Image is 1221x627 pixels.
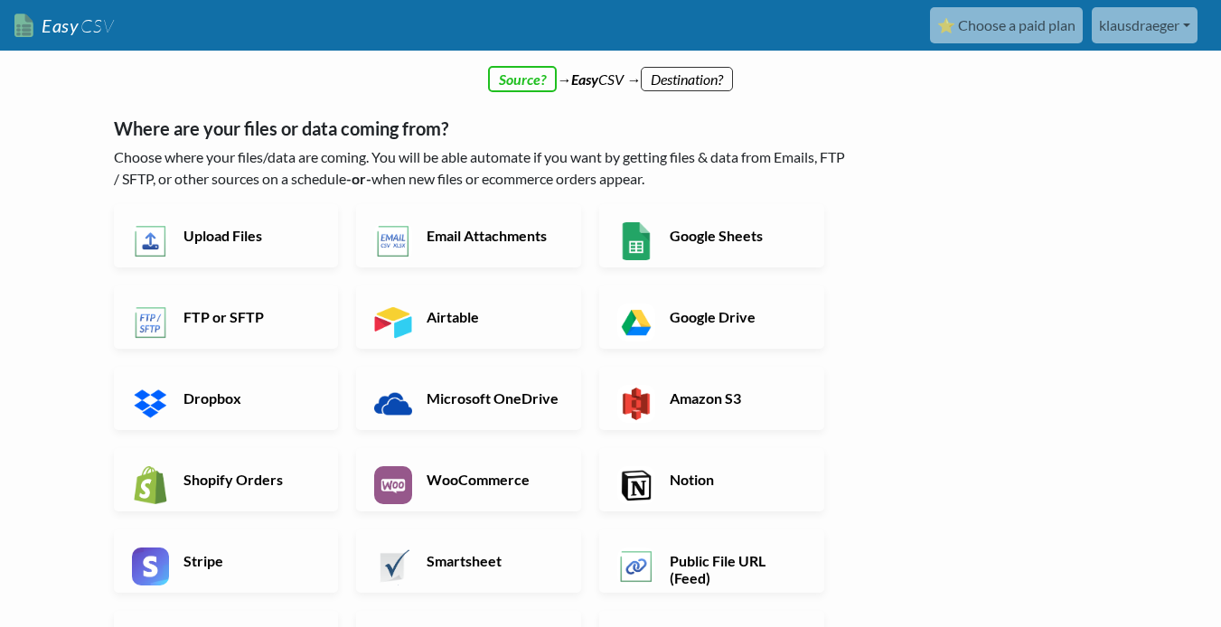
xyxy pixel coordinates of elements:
a: ⭐ Choose a paid plan [930,7,1083,43]
img: Airtable App & API [374,304,412,342]
img: Upload Files App & API [132,222,170,260]
img: Stripe App & API [132,547,170,585]
h6: Google Drive [665,308,807,325]
h6: Shopify Orders [179,471,321,488]
a: klausdraeger [1092,7,1198,43]
h6: Amazon S3 [665,389,807,407]
h6: Stripe [179,552,321,569]
a: Stripe [114,529,339,593]
h6: Upload Files [179,227,321,244]
span: CSV [79,14,114,37]
img: Microsoft OneDrive App & API [374,385,412,423]
a: Google Sheets [599,204,824,267]
div: → CSV → [96,51,1126,90]
img: Email New CSV or XLSX File App & API [374,222,412,260]
a: Notion [599,448,824,511]
img: Notion App & API [617,466,655,504]
h6: Microsoft OneDrive [422,389,564,407]
h6: Email Attachments [422,227,564,244]
a: Public File URL (Feed) [599,529,824,593]
a: Email Attachments [356,204,581,267]
a: WooCommerce [356,448,581,511]
h6: Public File URL (Feed) [665,552,807,586]
a: Google Drive [599,285,824,349]
p: Choose where your files/data are coming. You will be able automate if you want by getting files &... [114,146,850,190]
h6: Google Sheets [665,227,807,244]
img: Google Sheets App & API [617,222,655,260]
b: -or- [346,170,371,187]
a: EasyCSV [14,7,114,44]
img: Public File URL App & API [617,547,655,585]
img: WooCommerce App & API [374,466,412,504]
img: Shopify App & API [132,466,170,504]
img: Amazon S3 App & API [617,385,655,423]
a: Upload Files [114,204,339,267]
h6: Notion [665,471,807,488]
h6: WooCommerce [422,471,564,488]
a: Airtable [356,285,581,349]
img: FTP or SFTP App & API [132,304,170,342]
a: Smartsheet [356,529,581,593]
a: Shopify Orders [114,448,339,511]
h6: Smartsheet [422,552,564,569]
img: Google Drive App & API [617,304,655,342]
h6: Airtable [422,308,564,325]
img: Dropbox App & API [132,385,170,423]
img: Smartsheet App & API [374,547,412,585]
a: Dropbox [114,367,339,430]
a: FTP or SFTP [114,285,339,349]
h6: Dropbox [179,389,321,407]
h5: Where are your files or data coming from? [114,117,850,139]
a: Microsoft OneDrive [356,367,581,430]
h6: FTP or SFTP [179,308,321,325]
a: Amazon S3 [599,367,824,430]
